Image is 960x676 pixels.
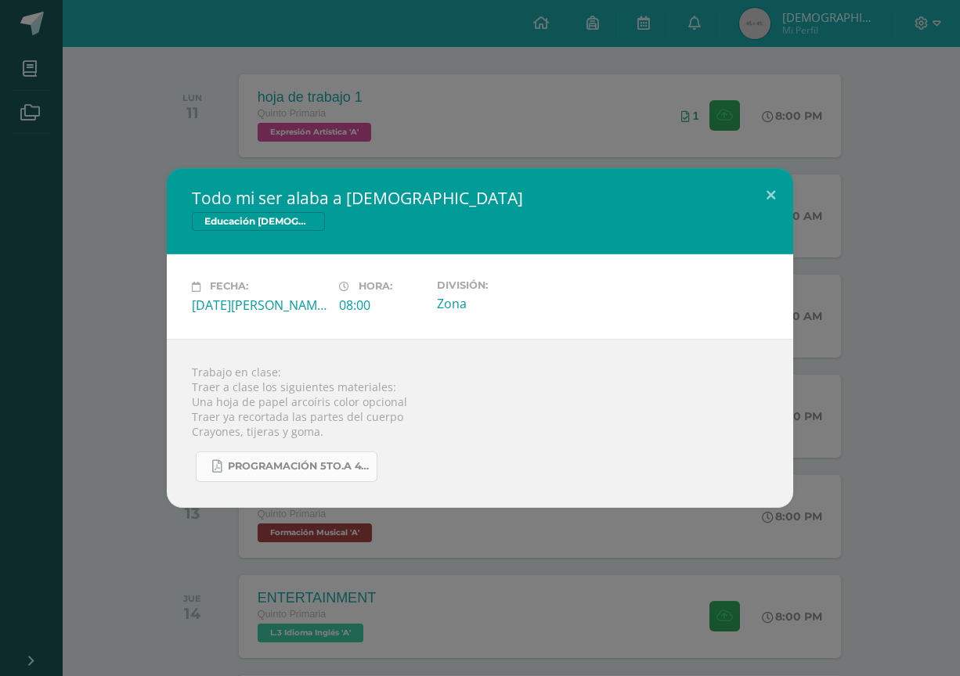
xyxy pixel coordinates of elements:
[437,279,572,291] label: División:
[749,168,793,221] button: Close (Esc)
[192,187,768,209] h2: Todo mi ser alaba a [DEMOGRAPHIC_DATA]
[196,451,377,482] a: Programación 5to.A 4ta. Unidad 2025.pdf
[192,297,327,314] div: [DATE][PERSON_NAME]
[210,281,248,293] span: Fecha:
[339,297,424,314] div: 08:00
[359,281,392,293] span: Hora:
[167,339,793,508] div: Trabajo en clase: Traer a clase los siguientes materiales: Una hoja de papel arcoíris color opcio...
[228,460,369,473] span: Programación 5to.A 4ta. Unidad 2025.pdf
[192,212,325,231] span: Educación [DEMOGRAPHIC_DATA]
[437,295,572,312] div: Zona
